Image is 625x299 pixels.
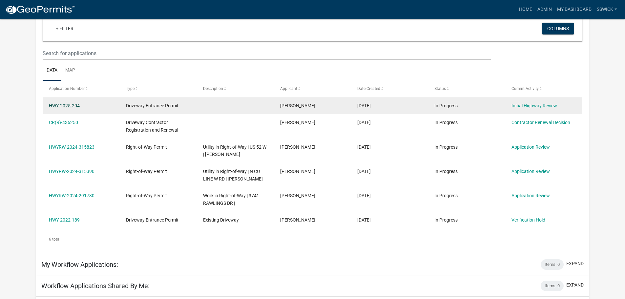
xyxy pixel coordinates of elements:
a: HWYRW-2024-315823 [49,144,94,150]
span: Driveway Entrance Permit [126,217,178,223]
a: HWY-2022-189 [49,217,80,223]
span: Dylan Garrison [280,169,315,174]
h5: My Workflow Applications: [41,261,118,268]
span: Right-of-Way Permit [126,169,167,174]
span: Date Created [357,86,380,91]
span: In Progress [434,193,458,198]
span: Utility in Right-of-Way | N CO LINE W RD | Dylan Garrison [203,169,263,182]
a: sswick [594,3,620,16]
a: Data [43,60,61,81]
a: My Dashboard [554,3,594,16]
datatable-header-cell: Applicant [274,81,351,96]
a: Contractor Renewal Decision [511,120,570,125]
span: Megan Toth [280,217,315,223]
span: In Progress [434,169,458,174]
span: Type [126,86,135,91]
a: Home [516,3,535,16]
datatable-header-cell: Current Activity [505,81,582,96]
a: HWY-2025-204 [49,103,80,108]
div: collapse [36,6,589,254]
div: Items: 0 [541,281,564,291]
a: Application Review [511,169,550,174]
span: Current Activity [511,86,539,91]
span: 08/31/2022 [357,217,371,223]
a: HWYRW-2024-291730 [49,193,94,198]
span: Jessica Ritchie [280,103,315,108]
span: 07/30/2024 [357,193,371,198]
span: Dylan Garrison [280,144,315,150]
span: In Progress [434,144,458,150]
a: HWYRW-2024-315390 [49,169,94,174]
span: Status [434,86,446,91]
a: Application Review [511,193,550,198]
a: CR(R)-436250 [49,120,78,125]
span: In Progress [434,217,458,223]
span: 06/16/2025 [357,120,371,125]
span: In Progress [434,120,458,125]
a: Map [61,60,79,81]
div: 6 total [43,231,582,247]
datatable-header-cell: Date Created [351,81,428,96]
a: + Filter [51,23,79,34]
a: Application Review [511,144,550,150]
span: Right-of-Way Permit [126,193,167,198]
span: Megan Toth [280,193,315,198]
button: expand [566,260,584,267]
h5: Workflow Applications Shared By Me: [41,282,150,290]
a: Initial Highway Review [511,103,557,108]
span: 09/24/2024 [357,169,371,174]
div: Items: 0 [541,259,564,270]
datatable-header-cell: Application Number [43,81,120,96]
datatable-header-cell: Type [120,81,197,96]
datatable-header-cell: Status [428,81,505,96]
a: Admin [535,3,554,16]
span: Application Number [49,86,85,91]
span: Anthony Hardebeck [280,120,315,125]
button: expand [566,282,584,288]
span: 09/11/2025 [357,103,371,108]
span: In Progress [434,103,458,108]
button: Columns [542,23,574,34]
span: Applicant [280,86,297,91]
span: Right-of-Way Permit [126,144,167,150]
span: Utility in Right-of-Way | US 52 W | Dylan Garrison [203,144,266,157]
a: Verification Hold [511,217,545,223]
span: Driveway Entrance Permit [126,103,178,108]
span: Work in Right-of-Way | 3741 RAWLINGS DR | [203,193,259,206]
span: Description [203,86,223,91]
span: 09/24/2024 [357,144,371,150]
span: Driveway Contractor Registration and Renewal [126,120,178,133]
input: Search for applications [43,47,490,60]
datatable-header-cell: Description [197,81,274,96]
span: Existing Driveway [203,217,239,223]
